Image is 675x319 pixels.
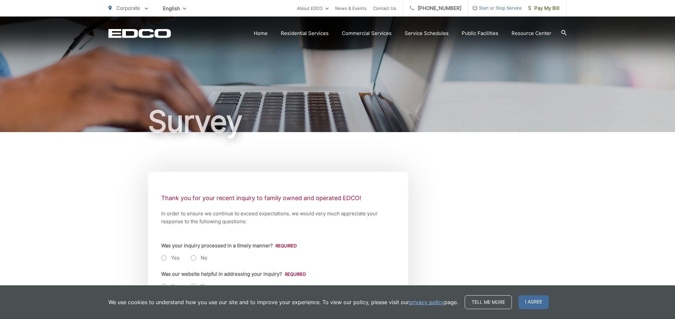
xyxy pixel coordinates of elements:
[512,29,551,37] a: Resource Center
[191,255,207,261] label: No
[108,105,567,138] h1: Survey
[462,29,498,37] a: Public Facilities
[108,29,171,38] a: EDCD logo. Return to the homepage.
[373,4,396,12] a: Contact Us
[161,283,180,290] label: Yes
[161,210,395,226] p: In order to ensure we continue to exceed expectations, we would very much appreciate your respons...
[161,271,306,277] label: Was our website helpful in addressing your inquiry?
[465,295,512,309] a: Tell me more
[335,4,367,12] a: News & Events
[528,4,560,12] span: Pay My Bill
[342,29,392,37] a: Commercial Services
[108,298,458,306] p: We use cookies to understand how you use our site and to improve your experience. To view our pol...
[405,29,449,37] a: Service Schedules
[161,255,180,261] label: Yes
[161,193,395,203] p: Thank you for your recent inquiry to family owned and operated EDCO!
[191,283,207,290] label: No
[281,29,329,37] a: Residential Services
[254,29,268,37] a: Home
[158,3,191,14] span: English
[518,295,549,309] span: I agree
[409,298,444,306] a: privacy policy
[297,4,329,12] a: About EDCO
[116,5,140,11] span: Corporate
[161,243,297,249] label: Was your inquiry processed in a timely manner?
